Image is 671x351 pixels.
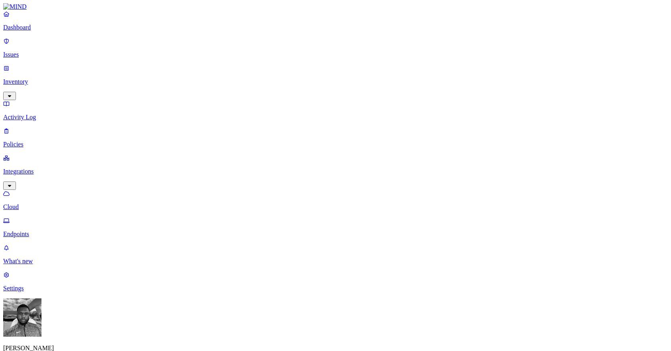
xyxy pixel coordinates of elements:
[3,190,668,211] a: Cloud
[3,37,668,58] a: Issues
[3,298,41,337] img: Cameron White
[3,231,668,238] p: Endpoints
[3,114,668,121] p: Activity Log
[3,154,668,189] a: Integrations
[3,3,668,10] a: MIND
[3,78,668,85] p: Inventory
[3,100,668,121] a: Activity Log
[3,24,668,31] p: Dashboard
[3,141,668,148] p: Policies
[3,10,668,31] a: Dashboard
[3,51,668,58] p: Issues
[3,3,27,10] img: MIND
[3,258,668,265] p: What's new
[3,244,668,265] a: What's new
[3,271,668,292] a: Settings
[3,127,668,148] a: Policies
[3,168,668,175] p: Integrations
[3,285,668,292] p: Settings
[3,217,668,238] a: Endpoints
[3,203,668,211] p: Cloud
[3,65,668,99] a: Inventory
